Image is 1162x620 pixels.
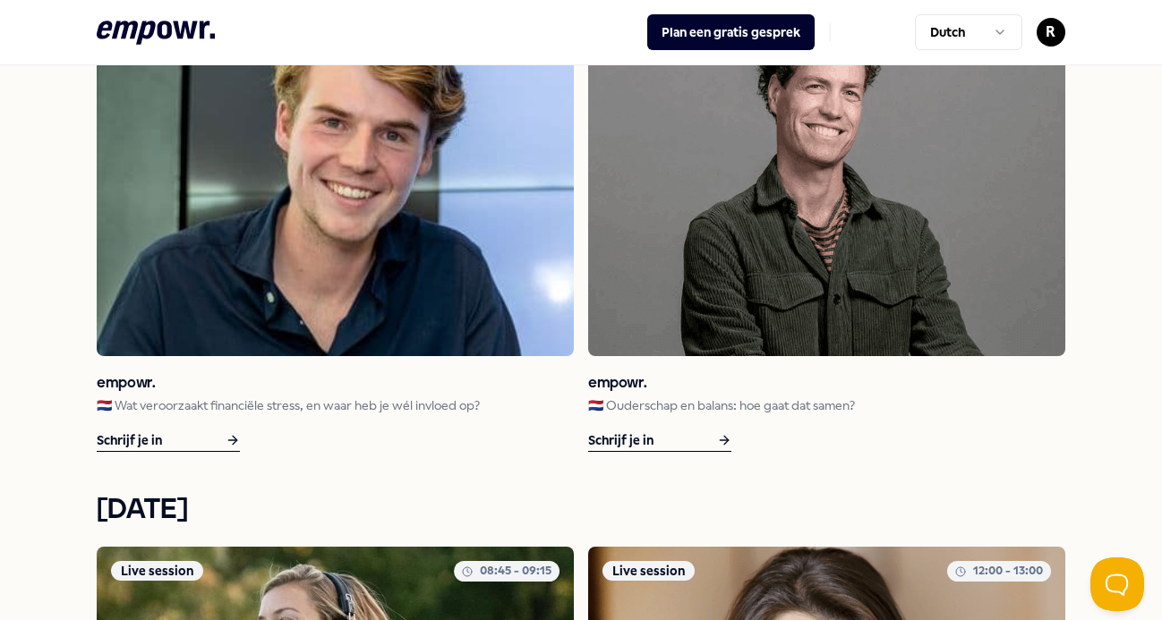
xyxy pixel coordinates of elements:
iframe: Help Scout Beacon - Open [1090,557,1144,611]
div: Live session [602,561,695,581]
h3: empowr. [97,370,574,395]
img: activity image [97,30,574,356]
div: Live session [111,561,203,581]
div: Schrijf je in [588,429,731,452]
a: activity imageLive session09:00 - 10:00empowr.🇳🇱 Wat veroorzaakt financiële stress, en waar heb j... [97,30,574,452]
h3: empowr. [588,370,1065,395]
a: activity imageLive session12:00 - 13:00empowr.🇳🇱 Ouderschap en balans: hoe gaat dat samen?Schrijf... [588,30,1065,452]
button: R [1037,18,1065,47]
img: activity image [588,30,1065,356]
p: 🇳🇱 Wat veroorzaakt financiële stress, en waar heb je wél invloed op? [97,395,574,415]
button: Plan een gratis gesprek [647,14,815,50]
div: 08:45 - 09:15 [454,561,560,581]
div: 12:00 - 13:00 [947,561,1051,581]
h2: [DATE] [97,488,1065,532]
div: Schrijf je in [97,429,240,452]
p: 🇳🇱 Ouderschap en balans: hoe gaat dat samen? [588,395,1065,415]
